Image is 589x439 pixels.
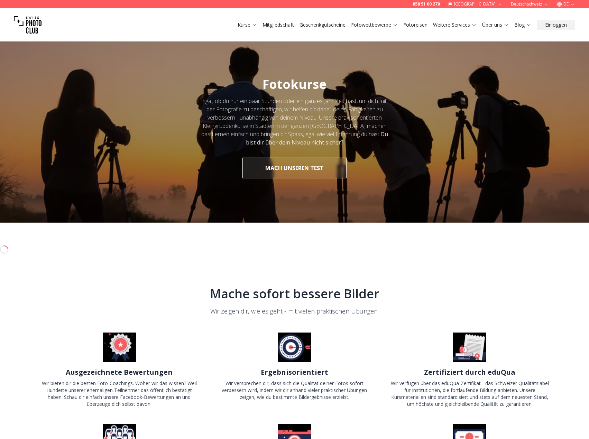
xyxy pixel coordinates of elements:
h2: Zertifiziert durch eduQua [424,367,515,377]
span: Wir bieten dir die besten Foto-Coachings. Woher wir das wissen? Weil Hunderte unserer ehemaligen ... [42,380,197,407]
button: Fotoreisen [401,20,430,30]
a: Mitgliedschaft [263,21,294,28]
button: Geschenkgutscheine [297,20,348,30]
button: Kurse [235,20,260,30]
img: Swiss photo club [14,11,42,39]
a: Blog [514,21,531,28]
img: Zertifiziert durch eduQua [453,333,486,362]
a: Geschenkgutscheine [300,21,346,28]
img: Ergebnisorientiert [278,333,311,362]
h2: Ausgezeichnete Bewertungen [66,367,173,377]
span: Fotokurse [263,76,326,93]
a: Über uns [482,21,509,28]
a: Kurse [238,21,257,28]
a: 058 51 00 270 [413,1,440,7]
h2: Mache sofort bessere Bilder [40,287,549,301]
button: Weitere Services [430,20,479,30]
button: Mitgliedschaft [260,20,297,30]
a: Weitere Services [433,21,477,28]
a: Fotoreisen [403,21,427,28]
span: Wir verfügen über das eduQua-Zertifikat - das Schweizer Qualitätslabel für Institutionen, die for... [391,380,549,407]
a: Fotowettbewerbe [351,21,398,28]
div: Egal, ob du nur ein paar Stunden oder ein ganzes Jahr Zeit hast, um dich mit der Fotografie zu be... [201,97,389,147]
h2: Ergebnisorientiert [261,367,328,377]
button: Einloggen [537,20,575,30]
img: Ausgezeichnete Bewertungen [103,333,136,362]
button: MACH UNSEREN TEST [242,158,347,178]
button: Über uns [479,20,512,30]
button: Fotowettbewerbe [348,20,401,30]
span: Wir zeigen dir, wie es geht - mit vielen praktischen Übungen. [210,307,379,315]
button: Blog [512,20,534,30]
span: Wir versprechen dir, dass sich die Qualität deiner Fotos sofort verbessern wird, indem wir dir an... [222,380,367,400]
